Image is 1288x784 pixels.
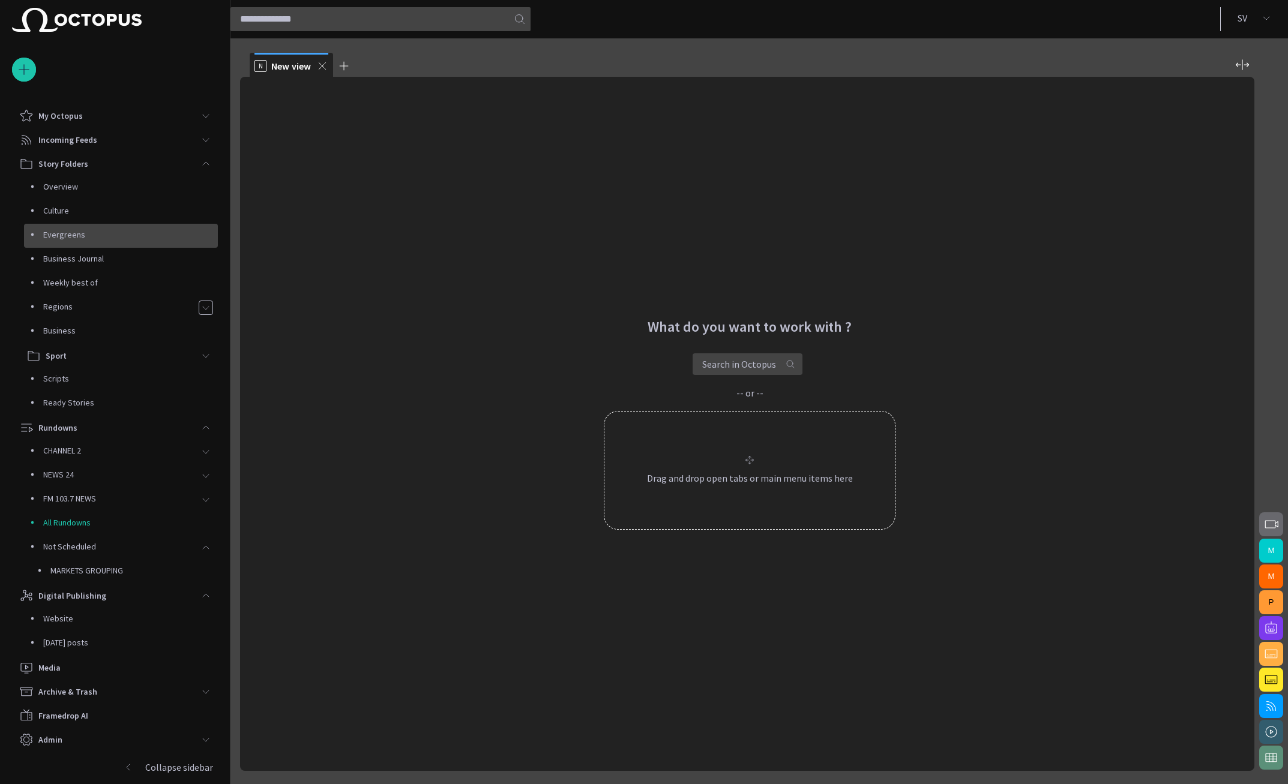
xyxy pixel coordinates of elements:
p: Evergreens [43,229,218,241]
div: Media [12,656,218,680]
button: Search in Octopus [693,353,802,375]
p: MARKETS GROUPING [50,564,218,576]
p: My Octopus [38,110,83,122]
p: FM 103.7 NEWS [43,492,194,504]
p: Incoming Feeds [38,134,97,146]
div: MARKETS GROUPING [26,560,218,584]
p: -- or -- [736,387,763,399]
div: Culture [19,200,218,224]
div: Scripts [19,368,218,392]
div: Business [19,320,218,344]
p: Story Folders [38,158,88,170]
h2: What do you want to work with ? [648,319,852,335]
ul: main menu [12,104,218,752]
div: Regions [19,296,218,320]
p: Overview [43,181,218,193]
div: Evergreens [19,224,218,248]
p: Culture [43,205,218,217]
p: Scripts [43,373,218,385]
p: Ready Stories [43,396,218,408]
img: Octopus News Room [12,8,142,32]
p: S V [1238,11,1247,25]
p: [DATE] posts [43,636,218,648]
span: New view [271,60,311,72]
div: NNew view [250,53,333,77]
button: SV [1228,7,1281,29]
p: NEWS 24 [43,468,194,480]
div: Ready Stories [19,392,218,416]
p: All Rundowns [43,516,218,528]
div: Website [19,608,218,632]
p: Archive & Trash [38,686,97,698]
div: [DATE] posts [19,632,218,656]
p: Business [43,325,218,337]
p: Rundowns [38,422,77,434]
p: Media [38,662,61,674]
button: M [1259,539,1283,563]
div: Weekly best of [19,272,218,296]
div: All Rundowns [19,512,218,536]
p: Regions [43,301,198,313]
p: CHANNEL 2 [43,444,194,456]
button: Collapse sidebar [12,755,218,779]
div: Framedrop AI [12,704,218,728]
p: Framedrop AI [38,710,88,722]
div: Business Journal [19,248,218,272]
p: Collapse sidebar [145,760,213,774]
p: Digital Publishing [38,590,106,602]
p: Website [43,612,218,624]
p: Business Journal [43,253,218,265]
button: P [1259,590,1283,614]
div: Overview [19,176,218,200]
p: Not Scheduled [43,540,194,552]
p: Sport [46,350,67,362]
p: Weekly best of [43,277,218,289]
p: N [254,60,266,72]
button: M [1259,564,1283,588]
p: Admin [38,734,62,746]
